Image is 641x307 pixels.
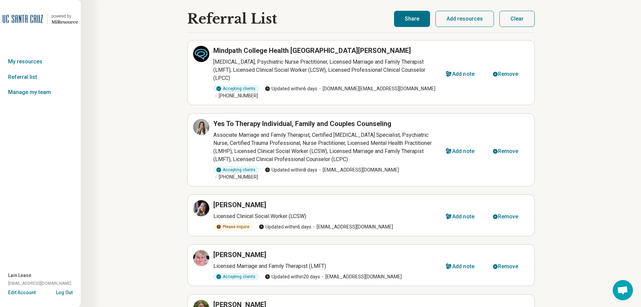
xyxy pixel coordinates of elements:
[394,11,430,27] button: Share
[213,273,259,280] div: Accepting clients
[498,264,519,269] div: Remove
[213,223,253,231] div: Please inquire
[265,85,317,92] span: Updated within 6 days
[56,289,73,295] button: Log Out
[498,71,519,77] div: Remove
[213,85,259,92] div: Accepting clients
[213,58,438,82] p: [MEDICAL_DATA], Psychiatric Nurse Practitioner, Licensed Marriage and Family Therapist (LMFT), Li...
[3,11,43,27] img: University of California at Santa Cruz
[613,280,633,300] div: Open chat
[213,212,438,220] p: Licensed Clinical Social Worker (LCSW)
[317,85,435,92] span: [DOMAIN_NAME][EMAIL_ADDRESS][DOMAIN_NAME]
[8,280,71,286] span: [EMAIL_ADDRESS][DOMAIN_NAME]
[438,66,485,82] button: Add note
[213,119,391,128] h3: Yes To Therapy Individual, Family and Couples Counseling
[452,214,474,219] div: Add note
[485,143,529,159] button: Remove
[259,223,311,231] span: Updated within 6 days
[498,214,519,219] div: Remove
[311,223,393,231] span: [EMAIL_ADDRESS][DOMAIN_NAME]
[187,11,277,27] h1: Referral List
[485,66,529,82] button: Remove
[51,13,78,19] div: powered by
[3,11,78,27] a: University of California at Santa Cruzpowered by
[485,209,529,225] button: Remove
[438,209,485,225] button: Add note
[213,131,438,163] p: Associate Marriage and Family Therapist, Certified [MEDICAL_DATA] Specialist, Psychiatric Nurse, ...
[213,262,438,270] p: Licensed Marriage and Family Therapist (LMFT)
[265,273,320,280] span: Updated within 20 days
[213,166,259,174] div: Accepting clients
[320,273,402,280] span: [EMAIL_ADDRESS][DOMAIN_NAME]
[452,71,474,77] div: Add note
[438,143,485,159] button: Add note
[213,200,266,210] h3: [PERSON_NAME]
[499,11,535,27] button: Clear
[435,11,494,27] button: Add resources
[485,258,529,275] button: Remove
[213,174,258,181] span: [PHONE_NUMBER]
[213,92,258,99] span: [PHONE_NUMBER]
[265,166,317,174] span: Updated within 8 days
[213,46,411,55] h3: Mindpath College Health [GEOGRAPHIC_DATA][PERSON_NAME]
[438,258,485,275] button: Add note
[452,264,474,269] div: Add note
[213,250,266,259] h3: [PERSON_NAME]
[498,149,519,154] div: Remove
[8,289,36,296] button: Edit Account
[452,149,474,154] div: Add note
[8,272,31,279] span: Lain Lease
[317,166,399,174] span: [EMAIL_ADDRESS][DOMAIN_NAME]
